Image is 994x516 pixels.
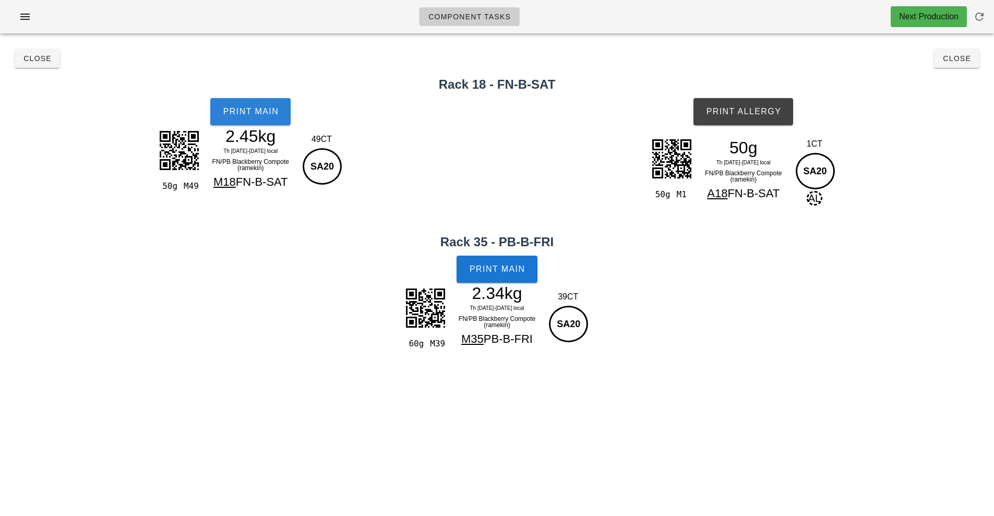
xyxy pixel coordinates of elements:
img: AERseLW1gkBm4wJISdKtmURsMmYEGIQQgDOmHsI3FLIvVflKYJACCEoLRwTQhaCTV4VQghKC8eEkIVgk1eFEILSwjEhZCHY5F... [399,282,451,334]
span: FN-B-SAT [727,187,780,200]
button: Print Main [457,256,537,283]
span: PB-B-FRI [484,332,533,345]
span: Print Allergy [705,107,781,116]
div: 2.45kg [205,128,296,144]
span: Th [DATE]-[DATE] local [470,305,524,311]
span: Print Main [222,107,279,116]
h2: Rack 35 - PB-B-FRI [6,233,988,251]
span: FN-B-SAT [236,175,288,188]
span: Component Tasks [428,13,511,21]
button: Print Allergy [693,98,793,125]
div: 60g [404,337,426,351]
div: SA20 [303,148,342,185]
div: 1CT [793,138,836,150]
div: 2.34kg [452,285,543,301]
div: SA20 [549,306,588,342]
div: 50g [158,179,179,193]
img: GxMy8OZiZQpaT8jE9FKxjq4xnACvToPkuVqnLOKLJIYkXukbhDQT8kDJhBRO6qRSiSrUdcj0Nb0v6UXqc7VaFqnsCCQ1cRMSI... [645,133,698,185]
div: 39CT [546,291,590,303]
img: Ygh1FCLAJCNJ9qv3n667EMKk85ccyIYT8ic3e7IvUZdqoTImJuTxF7NbEKJmAOl2uoAhU2liX2Rc0qWc8sXQhDwRMCGF38tS6... [153,124,205,176]
div: FN/PB Blackberry Compote (ramekin) [205,157,296,173]
div: M39 [426,337,447,351]
div: SA20 [796,153,835,189]
span: Print Main [469,265,525,274]
span: A18 [707,187,727,200]
span: Close [942,54,971,63]
span: Th [DATE]-[DATE] local [223,148,278,154]
div: FN/PB Blackberry Compote (ramekin) [698,168,789,185]
a: Component Tasks [419,7,520,26]
div: M49 [179,179,201,193]
div: Next Production [899,10,959,23]
span: M35 [461,332,484,345]
div: 50g [651,188,672,201]
button: Close [15,49,60,68]
div: 49CT [300,133,343,146]
div: FN/PB Blackberry Compote (ramekin) [452,314,543,330]
span: M18 [213,175,236,188]
h2: Rack 18 - FN-B-SAT [6,75,988,94]
span: Close [23,54,52,63]
span: AL [807,191,822,206]
button: Close [934,49,979,68]
div: 50g [698,140,789,155]
div: M1 [673,188,694,201]
span: Th [DATE]-[DATE] local [716,160,771,165]
button: Print Main [210,98,291,125]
